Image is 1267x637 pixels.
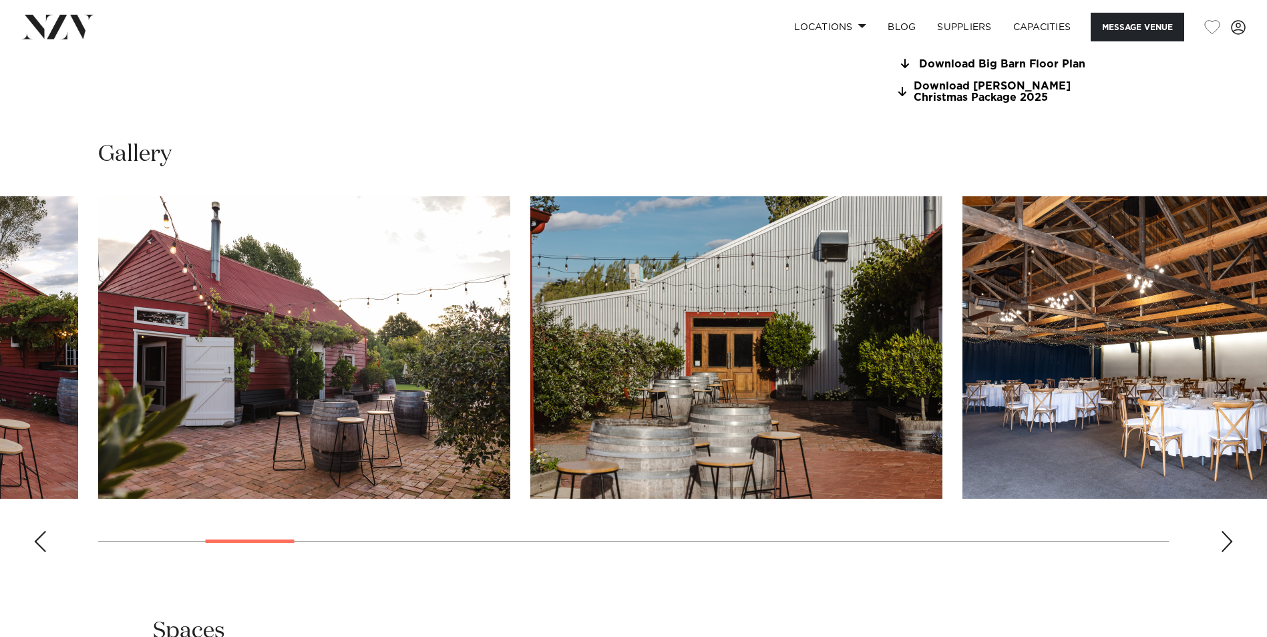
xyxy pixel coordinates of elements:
button: Message Venue [1091,13,1184,41]
a: SUPPLIERS [926,13,1002,41]
a: Download Big Barn Floor Plan [897,58,1115,70]
swiper-slide: 4 / 30 [98,196,510,499]
a: Capacities [1003,13,1082,41]
h2: Gallery [98,140,172,170]
img: nzv-logo.png [21,15,94,39]
a: BLOG [877,13,926,41]
a: Locations [783,13,877,41]
swiper-slide: 5 / 30 [530,196,942,499]
a: Download [PERSON_NAME] Christmas Package 2025 [897,81,1115,103]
